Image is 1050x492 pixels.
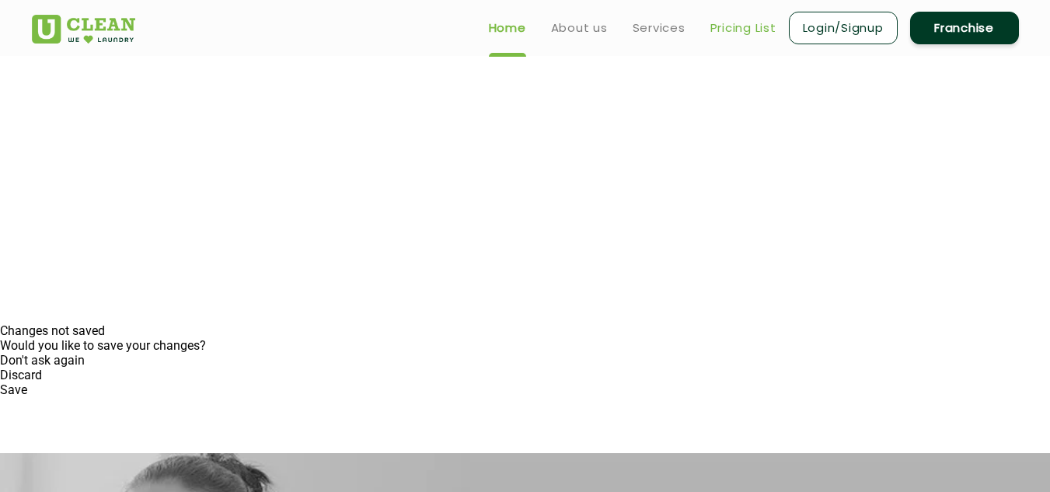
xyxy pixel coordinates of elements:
[710,19,776,37] a: Pricing List
[551,19,608,37] a: About us
[633,19,685,37] a: Services
[32,15,135,44] img: UClean Laundry and Dry Cleaning
[789,12,898,44] a: Login/Signup
[910,12,1019,44] a: Franchise
[489,19,526,37] a: Home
